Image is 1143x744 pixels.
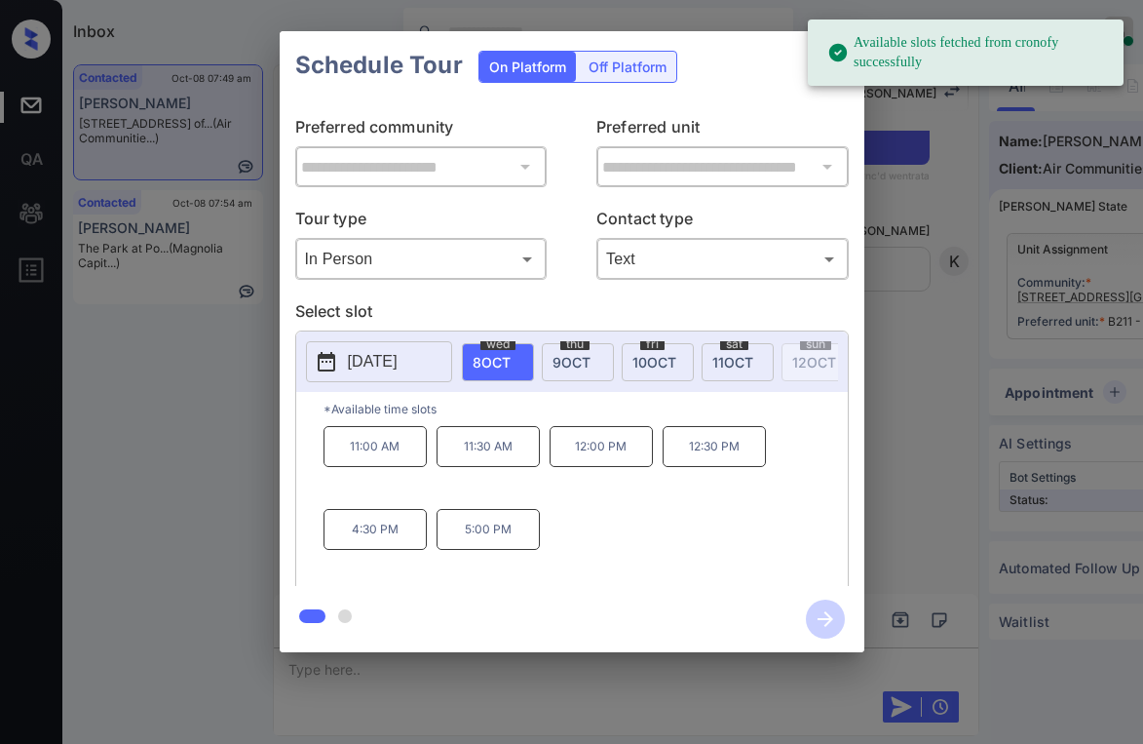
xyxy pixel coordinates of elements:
button: [DATE] [306,341,452,382]
p: *Available time slots [324,392,848,426]
div: date-select [622,343,694,381]
p: [DATE] [348,350,398,373]
div: Text [601,243,844,275]
p: Tour type [295,207,548,238]
div: In Person [300,243,543,275]
p: 4:30 PM [324,509,427,550]
span: thu [560,338,590,350]
div: Available slots fetched from cronofy successfully [827,25,1108,80]
span: sat [720,338,748,350]
div: On Platform [479,52,576,82]
span: fri [640,338,665,350]
span: 10 OCT [632,354,676,371]
span: 9 OCT [552,354,591,371]
p: 5:00 PM [437,509,540,550]
p: Contact type [596,207,849,238]
p: 11:00 AM [324,426,427,467]
span: 11 OCT [712,354,753,371]
p: Preferred unit [596,115,849,146]
span: wed [480,338,515,350]
div: Off Platform [579,52,676,82]
span: 8 OCT [473,354,511,371]
h2: Schedule Tour [280,31,478,99]
div: date-select [462,343,534,381]
p: Select slot [295,299,849,331]
button: btn-next [794,594,857,645]
p: Preferred community [295,115,548,146]
p: 12:30 PM [663,426,766,467]
div: date-select [542,343,614,381]
div: date-select [702,343,774,381]
p: 11:30 AM [437,426,540,467]
p: 12:00 PM [550,426,653,467]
